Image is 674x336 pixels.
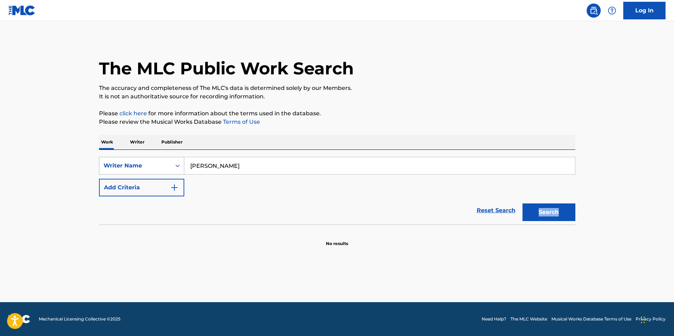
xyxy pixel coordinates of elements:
[8,315,30,323] img: logo
[511,316,547,322] a: The MLC Website
[99,135,115,149] p: Work
[623,2,666,19] a: Log In
[639,302,674,336] iframe: Chat Widget
[473,203,519,218] a: Reset Search
[636,316,666,322] a: Privacy Policy
[39,316,120,322] span: Mechanical Licensing Collective © 2025
[522,203,575,221] button: Search
[159,135,185,149] p: Publisher
[589,6,598,15] img: search
[99,58,354,79] h1: The MLC Public Work Search
[641,309,645,330] div: Drag
[119,110,147,117] a: click here
[608,6,616,15] img: help
[99,84,575,92] p: The accuracy and completeness of The MLC's data is determined solely by our Members.
[482,316,506,322] a: Need Help?
[99,109,575,118] p: Please for more information about the terms used in the database.
[99,118,575,126] p: Please review the Musical Works Database
[222,118,260,125] a: Terms of Use
[170,183,179,192] img: 9d2ae6d4665cec9f34b9.svg
[104,161,167,170] div: Writer Name
[128,135,147,149] p: Writer
[99,157,575,225] form: Search Form
[587,4,601,18] a: Public Search
[326,232,348,247] p: No results
[551,316,631,322] a: Musical Works Database Terms of Use
[99,179,184,196] button: Add Criteria
[8,5,36,16] img: MLC Logo
[99,92,575,101] p: It is not an authoritative source for recording information.
[605,4,619,18] div: Help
